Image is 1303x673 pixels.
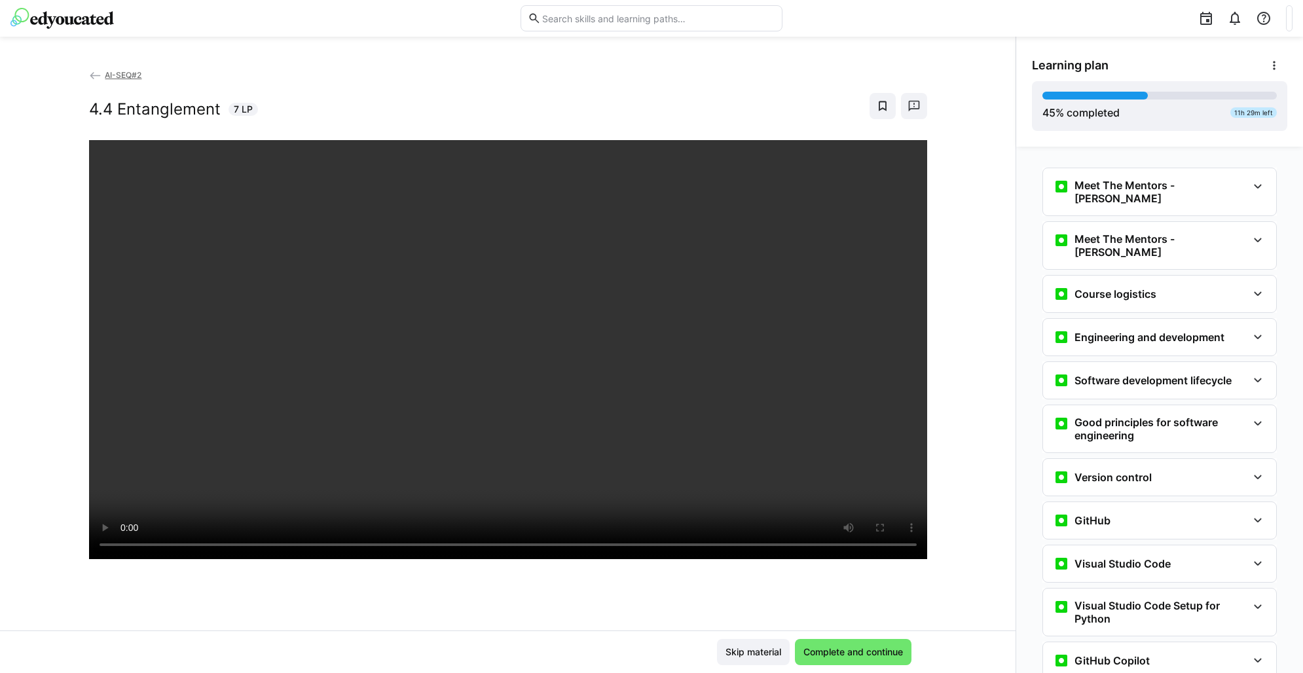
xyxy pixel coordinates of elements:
h3: GitHub Copilot [1074,654,1150,667]
input: Search skills and learning paths… [541,12,775,24]
div: 11h 29m left [1230,107,1277,118]
h3: Good principles for software engineering [1074,416,1247,442]
a: AI-SEQ#2 [89,70,142,80]
button: Complete and continue [795,639,911,665]
h3: GitHub [1074,514,1110,527]
h3: Course logistics [1074,287,1156,300]
h3: Visual Studio Code [1074,557,1171,570]
h2: 4.4 Entanglement [89,100,221,119]
span: AI-SEQ#2 [105,70,141,80]
h3: Visual Studio Code Setup for Python [1074,599,1247,625]
div: % completed [1042,105,1120,120]
h3: Meet The Mentors - [PERSON_NAME] [1074,232,1247,259]
span: Learning plan [1032,58,1109,73]
h3: Engineering and development [1074,331,1224,344]
button: Skip material [717,639,790,665]
span: Skip material [724,646,783,659]
span: Complete and continue [801,646,905,659]
h3: Version control [1074,471,1152,484]
span: 45 [1042,106,1055,119]
h3: Meet The Mentors - [PERSON_NAME] [1074,179,1247,205]
h3: Software development lifecycle [1074,374,1232,387]
span: 7 LP [234,103,253,116]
